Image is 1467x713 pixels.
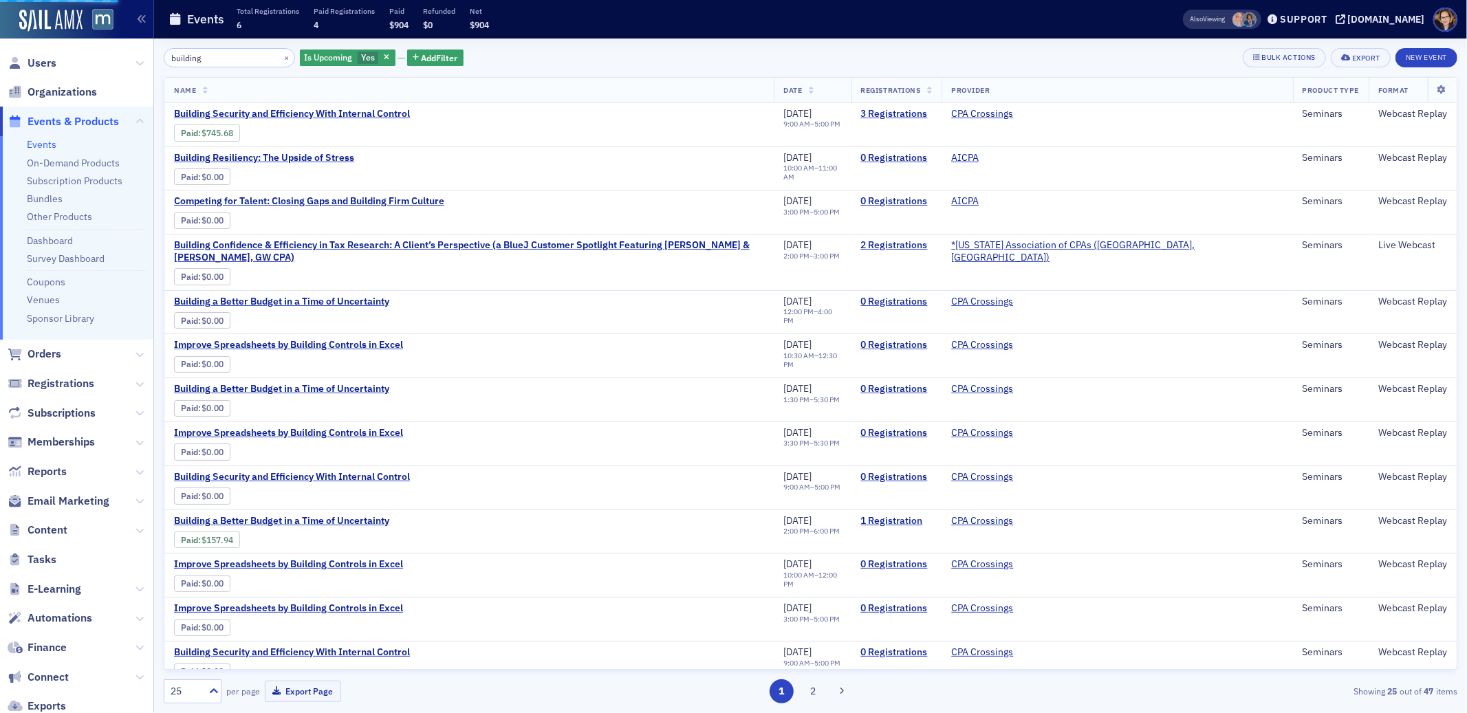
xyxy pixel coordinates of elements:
[783,426,812,439] span: [DATE]
[783,163,814,173] time: 10:00 AM
[174,268,230,285] div: Paid: 1 - $0
[1378,471,1447,483] div: Webcast Replay
[202,215,224,226] span: $0.00
[783,570,837,589] time: 12:00 PM
[28,435,95,450] span: Memberships
[422,52,458,64] span: Add Filter
[1303,602,1359,615] div: Seminars
[1378,195,1447,208] div: Webcast Replay
[202,666,224,677] span: $0.00
[951,152,979,164] a: AICPA
[174,515,405,527] a: Building a Better Budget in a Time of Uncertainty
[951,383,1013,395] a: CPA Crossings
[470,6,489,16] p: Net
[174,124,240,141] div: Paid: 3 - $74568
[951,602,1013,615] a: CPA Crossings
[951,427,1013,439] a: CPA Crossings
[1433,8,1457,32] span: Profile
[1378,383,1447,395] div: Webcast Replay
[174,663,230,680] div: Paid: 0 - $0
[783,338,812,351] span: [DATE]
[28,523,67,538] span: Content
[174,558,405,571] a: Improve Spreadsheets by Building Controls in Excel
[8,347,61,362] a: Orders
[1191,14,1226,24] span: Viewing
[202,403,224,413] span: $0.00
[174,383,405,395] span: Building a Better Budget in a Time of Uncertainty
[1336,14,1430,24] button: [DOMAIN_NAME]
[783,615,840,624] div: –
[92,9,113,30] img: SailAMX
[1378,152,1447,164] div: Webcast Replay
[1303,239,1359,252] div: Seminars
[783,307,814,316] time: 12:00 PM
[202,578,224,589] span: $0.00
[951,646,1038,659] span: CPA Crossings
[1232,12,1247,27] span: Dee Sullivan
[814,207,840,217] time: 5:00 PM
[19,10,83,32] a: SailAMX
[27,294,60,306] a: Venues
[174,427,405,439] span: Improve Spreadsheets by Building Controls in Excel
[361,52,375,63] span: Yes
[174,400,230,417] div: Paid: 0 - $0
[28,347,61,362] span: Orders
[27,175,122,187] a: Subscription Products
[861,646,933,659] a: 0 Registrations
[27,193,63,205] a: Bundles
[8,435,95,450] a: Memberships
[951,195,979,208] a: AICPA
[861,85,921,95] span: Registrations
[951,108,1013,120] a: CPA Crossings
[181,447,202,457] span: :
[423,6,455,16] p: Refunded
[783,307,841,325] div: –
[1395,50,1457,63] a: New Event
[389,19,409,30] span: $904
[181,666,202,677] span: :
[8,611,92,626] a: Automations
[783,351,841,369] div: –
[28,670,69,685] span: Connect
[951,152,1038,164] span: AICPA
[181,491,202,501] span: :
[202,172,224,182] span: $0.00
[28,406,96,421] span: Subscriptions
[171,684,201,699] div: 25
[861,515,933,527] a: 1 Registration
[174,296,405,308] span: Building a Better Budget in a Time of Uncertainty
[1303,195,1359,208] div: Seminars
[1262,54,1316,61] div: Bulk Actions
[470,19,489,30] span: $904
[28,494,109,509] span: Email Marketing
[174,619,230,636] div: Paid: 0 - $0
[783,382,812,395] span: [DATE]
[237,6,299,16] p: Total Registrations
[783,252,840,261] div: –
[861,339,933,351] a: 0 Registrations
[28,611,92,626] span: Automations
[8,406,96,421] a: Subscriptions
[28,56,56,71] span: Users
[174,312,230,329] div: Paid: 0 - $0
[174,85,196,95] span: Name
[783,570,814,580] time: 10:00 AM
[181,666,198,677] a: Paid
[783,571,841,589] div: –
[783,164,841,182] div: –
[1395,48,1457,67] button: New Event
[783,251,809,261] time: 2:00 PM
[28,114,119,129] span: Events & Products
[27,276,65,288] a: Coupons
[1422,685,1436,697] strong: 47
[27,234,73,247] a: Dashboard
[1378,239,1447,252] div: Live Webcast
[8,56,56,71] a: Users
[783,395,809,404] time: 1:30 PM
[783,438,809,448] time: 3:30 PM
[1303,339,1359,351] div: Seminars
[951,515,1013,527] a: CPA Crossings
[27,157,120,169] a: On-Demand Products
[174,339,405,351] a: Improve Spreadsheets by Building Controls in Excel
